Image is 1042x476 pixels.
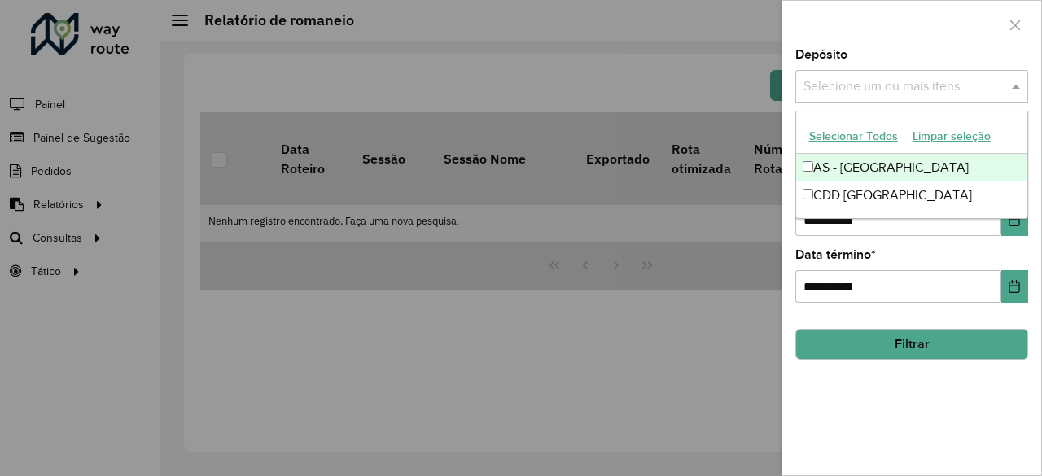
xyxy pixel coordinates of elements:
div: CDD [GEOGRAPHIC_DATA] [796,181,1028,209]
label: Data término [795,245,876,264]
button: Choose Date [1001,270,1028,303]
ng-dropdown-panel: Options list [795,111,1029,219]
button: Choose Date [1001,203,1028,236]
button: Filtrar [795,329,1028,360]
div: AS - [GEOGRAPHIC_DATA] [796,154,1028,181]
button: Limpar seleção [905,124,998,149]
button: Selecionar Todos [802,124,905,149]
label: Depósito [795,45,847,64]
